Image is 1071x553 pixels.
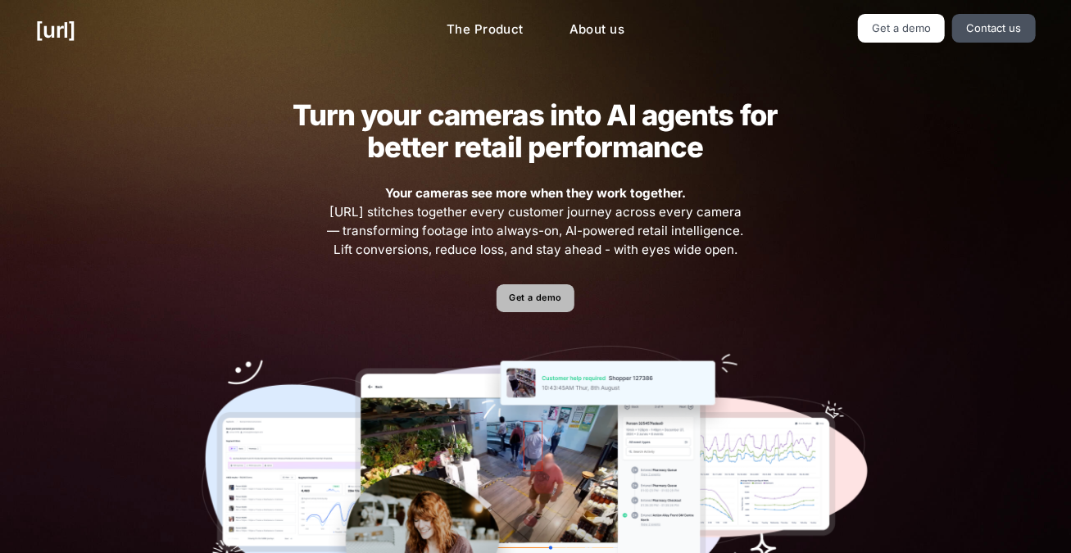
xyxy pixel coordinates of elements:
a: Get a demo [858,14,946,43]
span: [URL] stitches together every customer journey across every camera — transforming footage into al... [325,184,747,259]
strong: Your cameras see more when they work together. [385,185,686,201]
h2: Turn your cameras into AI agents for better retail performance [267,99,803,163]
a: [URL] [35,14,75,46]
a: Get a demo [497,284,574,313]
a: The Product [433,14,537,46]
a: Contact us [952,14,1036,43]
a: About us [556,14,638,46]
